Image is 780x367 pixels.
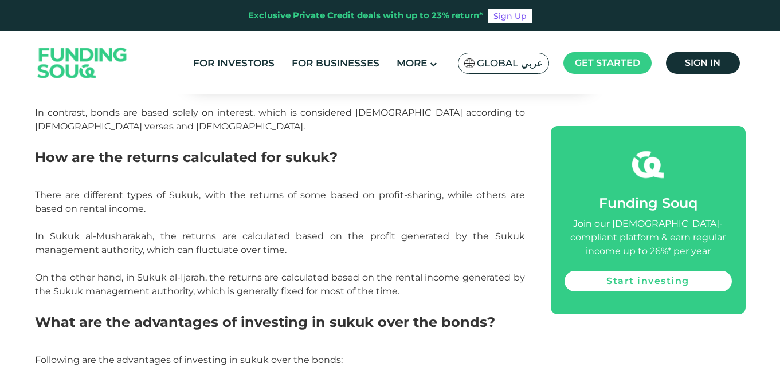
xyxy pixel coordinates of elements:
[35,52,525,132] span: -Sukuk are structured based on various [DEMOGRAPHIC_DATA]-compliant contracts, such as Sukuk al-M...
[632,149,664,180] img: fsicon
[488,9,532,23] a: Sign Up
[35,190,525,255] span: There are different types of Sukuk, with the returns of some based on profit-sharing, while other...
[248,9,483,22] div: Exclusive Private Credit deals with up to 23% return*
[575,57,640,68] span: Get started
[397,57,427,69] span: More
[35,354,343,365] span: Following are the advantages of investing in sukuk over the bonds:
[464,58,475,68] img: SA Flag
[565,271,732,291] a: Start investing
[565,217,732,258] div: Join our [DEMOGRAPHIC_DATA]-compliant platform & earn regular income up to 26%* per year
[35,272,525,297] span: On the other hand, in Sukuk al-Ijarah, the returns are calculated based on the rental income gene...
[685,57,720,68] span: Sign in
[26,34,139,92] img: Logo
[477,57,543,70] span: Global عربي
[666,52,740,74] a: Sign in
[35,149,338,165] span: How are the returns calculated for sukuk?
[190,54,277,73] a: For Investors
[599,195,697,211] span: Funding Souq
[35,314,495,330] span: What are the advantages of investing in sukuk over the bonds?
[289,54,382,73] a: For Businesses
